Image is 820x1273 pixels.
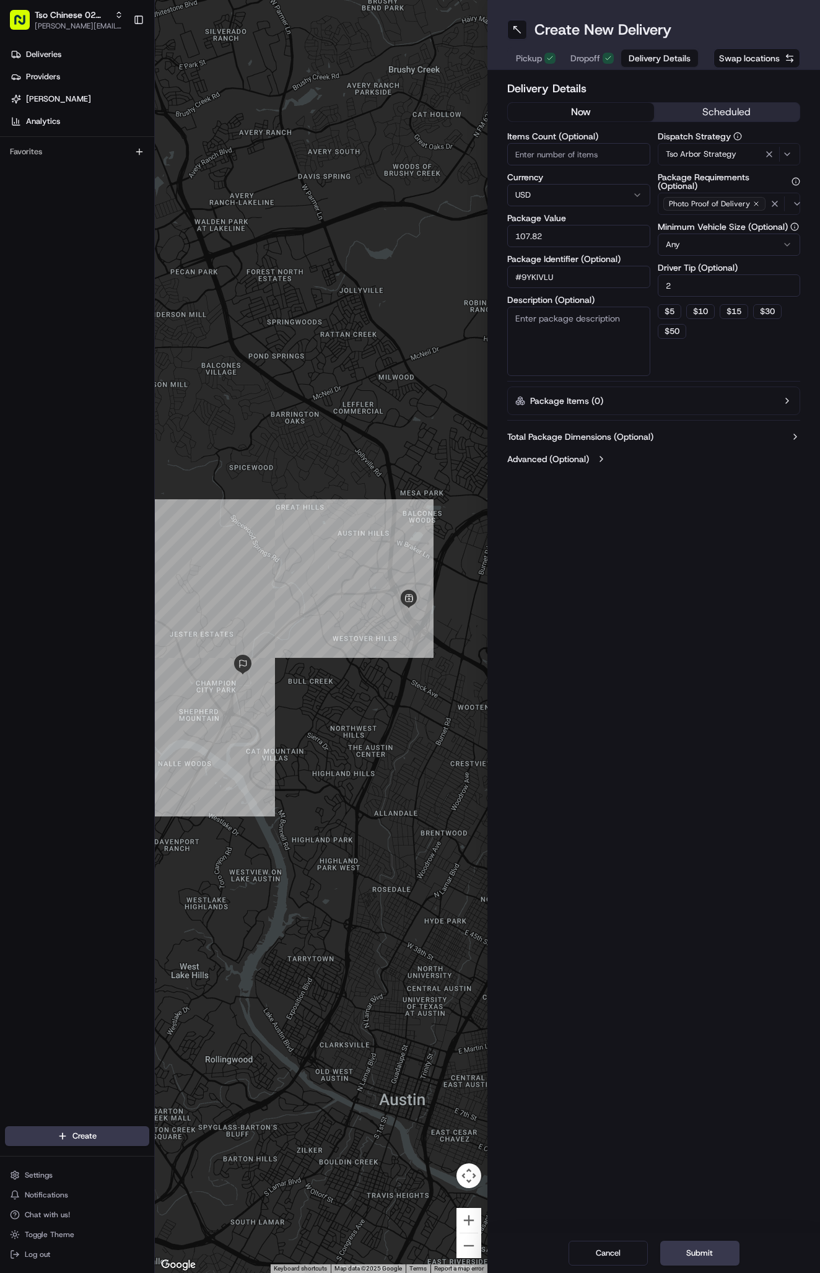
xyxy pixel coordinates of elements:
[507,453,589,465] label: Advanced (Optional)
[12,214,32,238] img: Wisdom Oko
[456,1163,481,1188] button: Map camera controls
[456,1233,481,1258] button: Zoom out
[507,387,800,415] button: Package Items (0)
[658,143,801,165] button: Tso Arbor Strategy
[25,1230,74,1240] span: Toggle Theme
[26,116,60,127] span: Analytics
[5,1166,149,1184] button: Settings
[507,132,650,141] label: Items Count (Optional)
[12,118,35,141] img: 1736555255976-a54dd68f-1ca7-489b-9aae-adbdc363a1c4
[409,1265,427,1272] a: Terms
[719,52,780,64] span: Swap locations
[334,1265,402,1272] span: Map data ©2025 Google
[534,20,671,40] h1: Create New Delivery
[56,131,170,141] div: We're available if you need us!
[790,222,799,231] button: Minimum Vehicle Size (Optional)
[713,48,800,68] button: Swap locations
[12,161,83,171] div: Past conversations
[72,1131,97,1142] span: Create
[5,112,154,131] a: Analytics
[25,277,95,289] span: Knowledge Base
[5,1226,149,1243] button: Toggle Theme
[5,1126,149,1146] button: Create
[87,307,150,317] a: Powered byPylon
[5,1206,149,1223] button: Chat with us!
[658,193,801,215] button: Photo Proof of Delivery
[5,67,154,87] a: Providers
[26,118,48,141] img: 4281594248423_2fcf9dad9f2a874258b8_72.png
[38,192,163,202] span: [PERSON_NAME] (Store Manager)
[516,52,542,64] span: Pickup
[507,143,650,165] input: Enter number of items
[530,395,603,407] label: Package Items ( 0 )
[507,255,650,263] label: Package Identifier (Optional)
[26,94,91,105] span: [PERSON_NAME]
[25,1210,70,1220] span: Chat with us!
[507,431,800,443] button: Total Package Dimensions (Optional)
[105,278,115,288] div: 💻
[753,304,782,319] button: $30
[669,199,750,209] span: Photo Proof of Delivery
[5,89,154,109] a: [PERSON_NAME]
[12,278,22,288] div: 📗
[658,324,686,339] button: $50
[658,263,801,272] label: Driver Tip (Optional)
[5,5,128,35] button: Tso Chinese 02 Arbor[PERSON_NAME][EMAIL_ADDRESS][DOMAIN_NAME]
[5,1246,149,1263] button: Log out
[56,118,203,131] div: Start new chat
[569,1241,648,1266] button: Cancel
[508,103,654,121] button: now
[158,1257,199,1273] a: Open this area in Google Maps (opens a new window)
[165,192,170,202] span: •
[654,103,800,121] button: scheduled
[507,431,653,443] label: Total Package Dimensions (Optional)
[658,304,681,319] button: $5
[134,225,139,235] span: •
[629,52,691,64] span: Delivery Details
[274,1264,327,1273] button: Keyboard shortcuts
[192,159,225,173] button: See all
[172,192,198,202] span: [DATE]
[12,12,37,37] img: Nash
[686,304,715,319] button: $10
[25,1190,68,1200] span: Notifications
[507,80,800,97] h2: Delivery Details
[666,149,736,160] span: Tso Arbor Strategy
[660,1241,739,1266] button: Submit
[507,173,650,182] label: Currency
[158,1257,199,1273] img: Google
[32,80,204,93] input: Clear
[792,177,800,186] button: Package Requirements (Optional)
[507,295,650,304] label: Description (Optional)
[720,304,748,319] button: $15
[658,173,801,190] label: Package Requirements (Optional)
[434,1265,484,1272] a: Report a map error
[12,50,225,69] p: Welcome 👋
[507,266,650,288] input: Enter package identifier
[658,274,801,297] input: Enter driver tip amount
[35,9,110,21] button: Tso Chinese 02 Arbor
[25,1170,53,1180] span: Settings
[100,272,204,294] a: 💻API Documentation
[38,225,132,235] span: Wisdom [PERSON_NAME]
[141,225,167,235] span: [DATE]
[25,226,35,236] img: 1736555255976-a54dd68f-1ca7-489b-9aae-adbdc363a1c4
[658,132,801,141] label: Dispatch Strategy
[658,222,801,231] label: Minimum Vehicle Size (Optional)
[456,1208,481,1233] button: Zoom in
[507,225,650,247] input: Enter package value
[5,45,154,64] a: Deliveries
[123,307,150,317] span: Pylon
[12,180,32,200] img: Antonia (Store Manager)
[7,272,100,294] a: 📗Knowledge Base
[211,122,225,137] button: Start new chat
[733,132,742,141] button: Dispatch Strategy
[5,1186,149,1204] button: Notifications
[507,453,800,465] button: Advanced (Optional)
[25,1249,50,1259] span: Log out
[5,142,149,162] div: Favorites
[26,49,61,60] span: Deliveries
[35,21,123,31] span: [PERSON_NAME][EMAIL_ADDRESS][DOMAIN_NAME]
[26,71,60,82] span: Providers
